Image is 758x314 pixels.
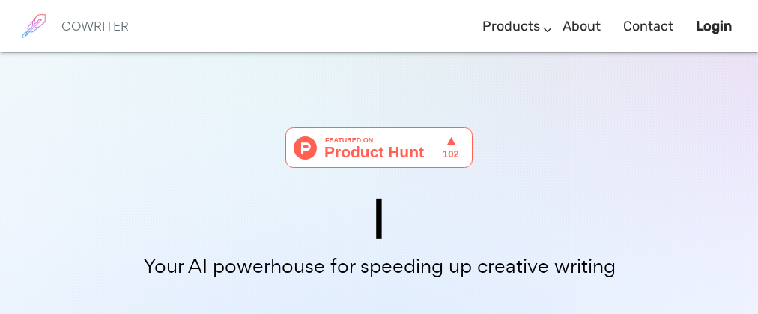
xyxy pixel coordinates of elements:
h6: COWRITER [61,19,129,33]
a: Contact [623,4,673,49]
p: Your AI powerhouse for speeding up creative writing [4,250,754,283]
img: brand logo [15,7,52,45]
a: About [563,4,601,49]
img: Cowriter - Your AI buddy for speeding up creative writing | Product Hunt [285,127,473,168]
b: Login [696,18,732,34]
a: Login [696,4,732,49]
a: Products [482,4,540,49]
